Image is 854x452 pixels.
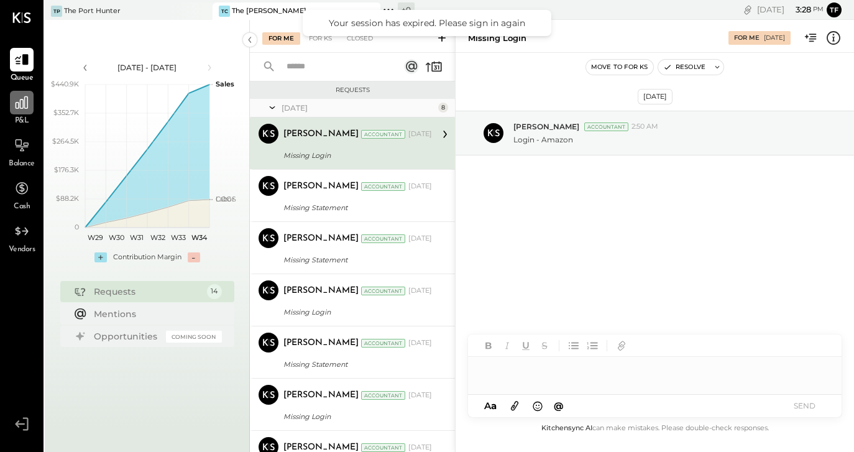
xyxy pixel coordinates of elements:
[468,32,526,44] div: Missing Login
[518,338,534,354] button: Underline
[282,103,435,113] div: [DATE]
[408,234,432,244] div: [DATE]
[361,339,405,348] div: Accountant
[150,233,165,242] text: W32
[75,223,79,231] text: 0
[813,5,824,14] span: pm
[584,122,628,131] div: Accountant
[361,130,405,139] div: Accountant
[631,122,658,132] span: 2:50 AM
[341,32,379,45] div: Closed
[94,330,160,343] div: Opportunities
[171,233,186,242] text: W33
[1,134,43,170] a: Balance
[513,121,579,132] span: [PERSON_NAME]
[303,32,338,45] div: For KS
[361,391,405,400] div: Accountant
[480,338,497,354] button: Bold
[1,91,43,127] a: P&L
[315,17,539,29] div: Your session has expired. Please sign in again
[166,331,222,343] div: Coming Soon
[550,398,567,413] button: @
[536,338,553,354] button: Strikethrough
[262,32,300,45] div: For Me
[827,2,842,17] button: tf
[554,400,564,412] span: @
[219,6,230,17] div: TC
[216,195,234,203] text: Labor
[191,233,207,242] text: W34
[491,400,497,412] span: a
[361,234,405,243] div: Accountant
[283,337,359,349] div: [PERSON_NAME]
[216,195,236,203] text: COGS
[283,149,428,162] div: Missing Login
[361,287,405,295] div: Accountant
[9,159,35,170] span: Balance
[51,6,62,17] div: TP
[9,244,35,256] span: Vendors
[638,89,673,104] div: [DATE]
[613,338,630,354] button: Add URL
[283,285,359,297] div: [PERSON_NAME]
[1,48,43,84] a: Queue
[757,4,824,16] div: [DATE]
[108,233,124,242] text: W30
[283,410,428,423] div: Missing Login
[566,338,582,354] button: Unordered List
[207,284,222,299] div: 14
[1,177,43,213] a: Cash
[779,397,829,414] button: SEND
[408,338,432,348] div: [DATE]
[283,201,428,214] div: Missing Statement
[408,286,432,296] div: [DATE]
[283,233,359,245] div: [PERSON_NAME]
[438,103,448,113] div: 8
[283,128,359,141] div: [PERSON_NAME]
[513,134,573,145] p: Login - Amazon
[94,308,216,320] div: Mentions
[216,80,234,88] text: Sales
[480,399,500,413] button: Aa
[94,285,201,298] div: Requests
[786,4,811,16] span: 3 : 28
[499,338,515,354] button: Italic
[188,252,200,262] div: -
[88,233,103,242] text: W29
[52,137,79,145] text: $264.5K
[64,6,121,16] div: The Port Hunter
[283,306,428,318] div: Missing Login
[658,60,710,75] button: Resolve
[408,129,432,139] div: [DATE]
[54,165,79,174] text: $176.3K
[94,62,200,73] div: [DATE] - [DATE]
[11,73,34,84] span: Queue
[53,108,79,117] text: $352.7K
[742,3,754,16] div: copy link
[361,182,405,191] div: Accountant
[764,34,785,42] div: [DATE]
[734,34,760,42] div: For Me
[94,252,107,262] div: +
[1,219,43,256] a: Vendors
[283,358,428,371] div: Missing Statement
[398,2,415,17] div: + 0
[584,338,600,354] button: Ordered List
[232,6,306,16] div: The [PERSON_NAME]
[283,254,428,266] div: Missing Statement
[256,86,449,95] div: Requests
[15,116,29,127] span: P&L
[361,443,405,452] div: Accountant
[56,194,79,203] text: $88.2K
[283,180,359,193] div: [PERSON_NAME]
[586,60,653,75] button: Move to for ks
[130,233,144,242] text: W31
[51,80,79,88] text: $440.9K
[113,252,181,262] div: Contribution Margin
[408,390,432,400] div: [DATE]
[14,201,30,213] span: Cash
[408,182,432,191] div: [DATE]
[283,389,359,402] div: [PERSON_NAME]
